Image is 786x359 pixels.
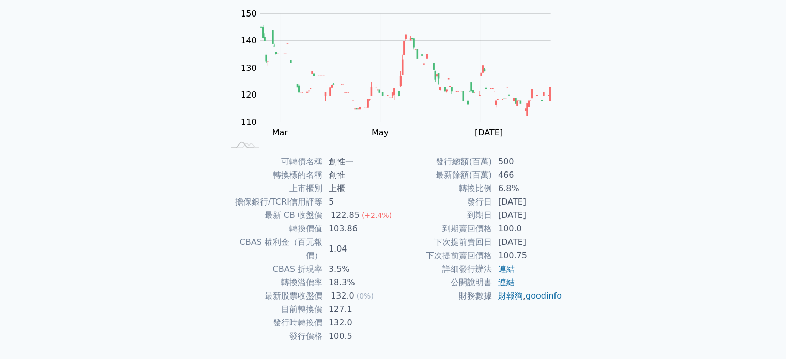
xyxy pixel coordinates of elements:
td: 下次提前賣回日 [393,236,492,249]
td: 500 [492,155,563,168]
td: 5 [322,195,393,209]
td: 發行時轉換價 [224,316,322,330]
tspan: 120 [241,90,257,100]
td: 轉換標的名稱 [224,168,322,182]
tspan: May [372,128,389,137]
td: 公開說明書 [393,276,492,289]
td: CBAS 折現率 [224,262,322,276]
tspan: 130 [241,63,257,73]
tspan: 150 [241,9,257,19]
td: 目前轉換價 [224,303,322,316]
td: 財務數據 [393,289,492,303]
tspan: 140 [241,36,257,45]
td: 100.0 [492,222,563,236]
td: 轉換價值 [224,222,322,236]
td: 132.0 [322,316,393,330]
td: 創惟 [322,168,393,182]
span: (0%) [357,292,374,300]
td: 到期日 [393,209,492,222]
td: 發行價格 [224,330,322,343]
td: [DATE] [492,209,563,222]
td: 詳細發行辦法 [393,262,492,276]
td: 最新 CB 收盤價 [224,209,322,222]
td: 最新股票收盤價 [224,289,322,303]
td: 最新餘額(百萬) [393,168,492,182]
a: goodinfo [526,291,562,301]
div: 聊天小工具 [734,309,786,359]
td: [DATE] [492,195,563,209]
td: 轉換比例 [393,182,492,195]
tspan: Mar [272,128,288,137]
td: 127.1 [322,303,393,316]
tspan: 110 [241,117,257,127]
td: 轉換溢價率 [224,276,322,289]
span: (+2.4%) [362,211,392,220]
tspan: [DATE] [475,128,503,137]
a: 財報狗 [498,291,523,301]
td: 發行總額(百萬) [393,155,492,168]
td: 100.5 [322,330,393,343]
td: 擔保銀行/TCRI信用評等 [224,195,322,209]
div: 132.0 [329,289,357,303]
a: 連結 [498,264,515,274]
td: 6.8% [492,182,563,195]
td: 可轉債名稱 [224,155,322,168]
td: 創惟一 [322,155,393,168]
td: 到期賣回價格 [393,222,492,236]
td: 下次提前賣回價格 [393,249,492,262]
td: 1.04 [322,236,393,262]
td: , [492,289,563,303]
td: 上櫃 [322,182,393,195]
td: 上市櫃別 [224,182,322,195]
td: 發行日 [393,195,492,209]
iframe: Chat Widget [734,309,786,359]
td: 466 [492,168,563,182]
td: [DATE] [492,236,563,249]
td: 18.3% [322,276,393,289]
a: 連結 [498,277,515,287]
td: 103.86 [322,222,393,236]
div: 122.85 [329,209,362,222]
td: CBAS 權利金（百元報價） [224,236,322,262]
td: 100.75 [492,249,563,262]
td: 3.5% [322,262,393,276]
g: Chart [235,9,566,137]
